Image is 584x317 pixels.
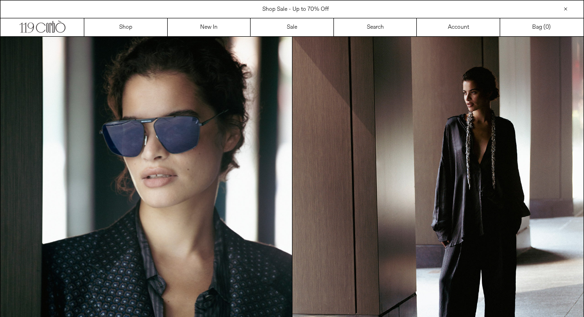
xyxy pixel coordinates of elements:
span: ) [545,23,551,32]
a: Shop Sale - Up to 70% Off [262,6,329,13]
a: Search [334,18,417,36]
a: Sale [251,18,334,36]
a: New In [168,18,251,36]
a: Account [417,18,500,36]
span: 0 [545,24,549,31]
a: Shop [84,18,168,36]
a: Bag () [500,18,584,36]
